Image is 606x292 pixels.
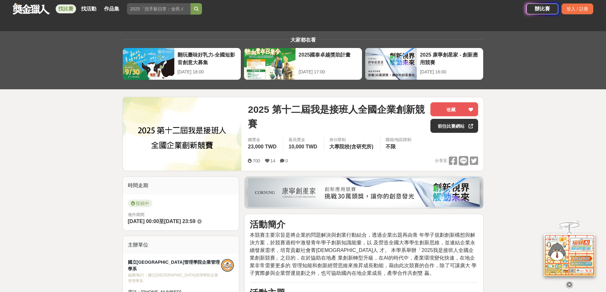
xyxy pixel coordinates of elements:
[128,200,152,207] span: 投稿中
[285,158,288,163] span: 0
[128,219,159,224] span: [DATE] 00:00
[128,259,221,272] div: 國立[GEOGRAPHIC_DATA]管理學院企業管理學系
[244,48,362,80] a: 2025國泰卓越獎助計畫[DATE] 17:00
[101,4,122,13] a: 作品集
[253,158,260,163] span: 700
[329,144,373,149] span: 大專院校(含研究所)
[386,137,412,143] div: 國籍/地區限制
[420,69,480,75] div: [DATE] 16:00
[127,3,191,15] input: 2025「洗手新日常：全民 ALL IN」洗手歌全台徵選
[128,272,221,284] div: 協辦/執行： 國立[GEOGRAPHIC_DATA]管理學院企業管理學系
[526,3,558,14] a: 辦比賽
[289,37,317,43] span: 大家都在看
[299,69,359,75] div: [DATE] 17:00
[164,219,195,224] span: [DATE] 23:59
[123,236,239,254] div: 主辦單位
[178,69,238,75] div: [DATE] 18:00
[289,144,317,149] span: 10,000 TWD
[430,102,478,116] button: 收藏
[123,97,242,171] img: Cover Image
[250,220,285,229] strong: 活動簡介
[270,158,275,163] span: 14
[248,178,480,207] img: be6ed63e-7b41-4cb8-917a-a53bd949b1b4.png
[544,233,595,275] img: d2146d9a-e6f6-4337-9592-8cefde37ba6b.png
[299,51,359,65] div: 2025國泰卓越獎助計畫
[178,51,238,65] div: 翻玩臺味好乳力-全國短影音創意大募集
[56,4,76,13] a: 找比賽
[430,119,478,133] a: 前往比賽網站
[289,137,319,143] span: 最高獎金
[122,48,241,80] a: 翻玩臺味好乳力-全國短影音創意大募集[DATE] 18:00
[561,3,593,14] div: 登入 / 註冊
[386,144,396,149] span: 不限
[365,48,484,80] a: 2025 康寧創星家 - 創新應用競賽[DATE] 16:00
[250,232,477,276] span: 本競賽主要宗旨是將企業的問題解決與創業行動結合，透過企業出題再由青 年學子規劃創新構想與解決方案，於競賽過程中激發青年學子創新知識能量，以 及營造全國大專學生創新思維，並連結企業永續發展需求，培...
[79,4,99,13] a: 找活動
[329,137,375,143] div: 身分限制
[128,212,144,217] span: 徵件期間
[248,144,276,149] span: 23,000 TWD
[435,156,447,166] span: 分享至
[248,102,425,131] span: 2025 第十二屆我是接班人全國企業創新競賽
[420,51,480,65] div: 2025 康寧創星家 - 創新應用競賽
[159,219,164,224] span: 至
[123,177,239,194] div: 時間走期
[248,137,278,143] span: 總獎金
